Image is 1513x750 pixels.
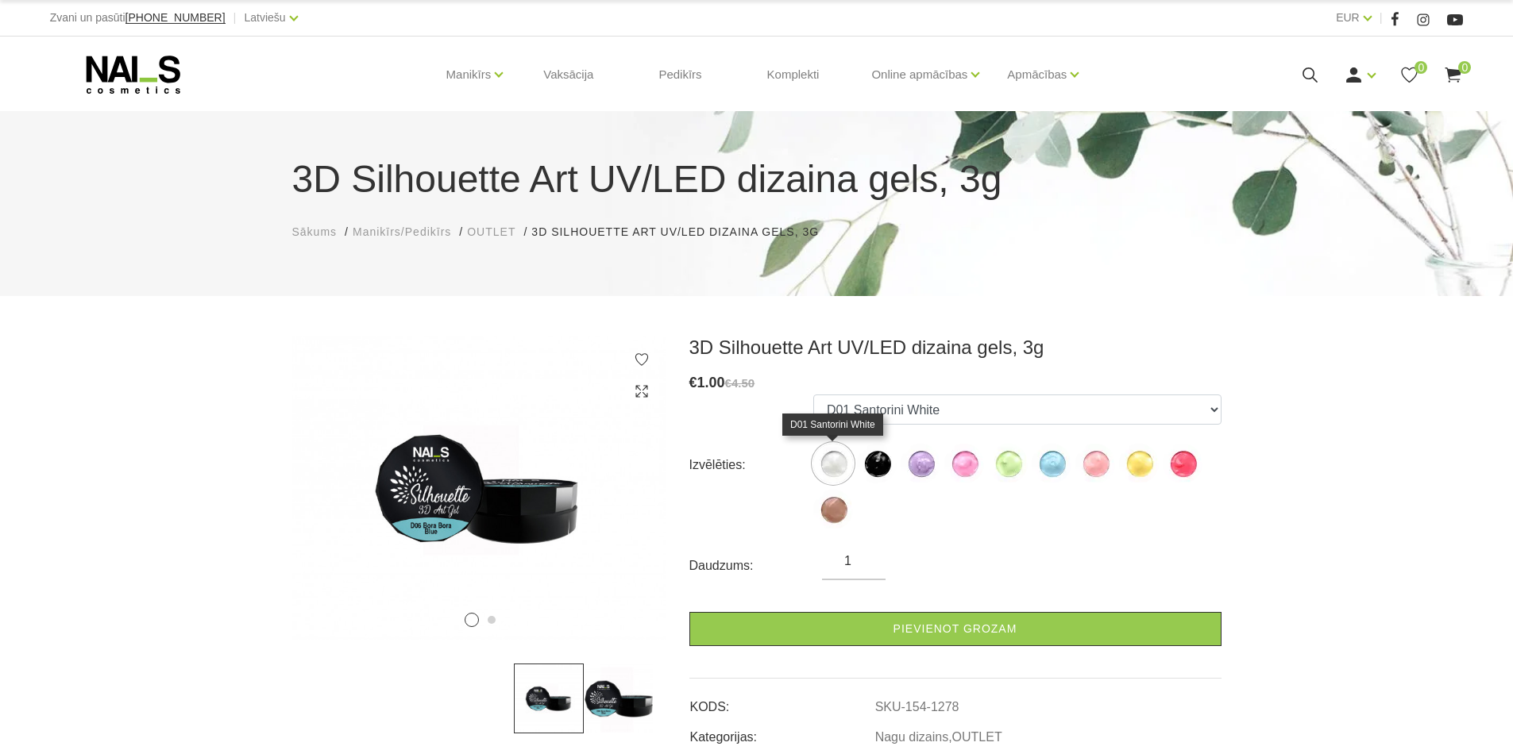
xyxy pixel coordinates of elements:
[755,37,832,113] a: Komplekti
[689,336,1222,360] h3: 3D Silhouette Art UV/LED dizaina gels, 3g
[857,444,897,483] img: ...
[292,225,338,238] span: Sākums
[689,452,813,478] div: Izvēlēties:
[725,376,755,390] s: €4.50
[944,444,984,483] img: ...
[50,8,226,28] div: Zvani un pasūti
[1007,43,1067,106] a: Apmācības
[1119,444,1159,483] label: Nav atlikumā
[901,444,940,483] img: ...
[1075,444,1115,483] img: ...
[465,613,479,627] button: 1 of 2
[234,8,237,28] span: |
[874,717,1222,747] td: ,
[125,12,226,24] a: [PHONE_NUMBER]
[988,444,1028,483] img: ...
[1163,444,1202,483] img: ...
[531,224,835,240] li: 3D Silhouette Art UV/LED dizaina gels, 3g
[689,687,874,717] td: KODS:
[514,663,584,733] img: ...
[467,225,515,238] span: OUTLET
[446,43,492,106] a: Manikīrs
[1443,65,1463,85] a: 0
[871,43,967,106] a: Online apmācības
[1380,8,1383,28] span: |
[488,616,496,624] button: 2 of 2
[875,730,949,744] a: Nagu dizains
[813,490,853,529] img: ...
[689,612,1222,646] a: Pievienot grozam
[584,663,654,733] img: ...
[125,11,226,24] span: [PHONE_NUMBER]
[689,375,697,390] span: €
[292,336,666,640] img: ...
[1399,65,1419,85] a: 0
[1032,444,1071,483] img: ...
[292,224,338,240] a: Sākums
[353,224,451,240] a: Manikīrs/Pedikīrs
[1336,8,1360,27] a: EUR
[531,37,606,113] a: Vaksācija
[689,717,874,747] td: Kategorijas:
[875,700,959,714] a: SKU-154-1278
[467,224,515,240] a: OUTLET
[245,8,286,27] a: Latviešu
[292,151,1222,208] h1: 3D Silhouette Art UV/LED dizaina gels, 3g
[646,37,714,113] a: Pedikīrs
[1415,61,1427,74] span: 0
[353,225,451,238] span: Manikīrs/Pedikīrs
[1458,61,1471,74] span: 0
[813,444,853,483] img: ...
[1119,444,1159,483] img: ...
[697,375,725,390] span: 1.00
[952,730,1002,744] a: OUTLET
[689,553,823,579] div: Daudzums:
